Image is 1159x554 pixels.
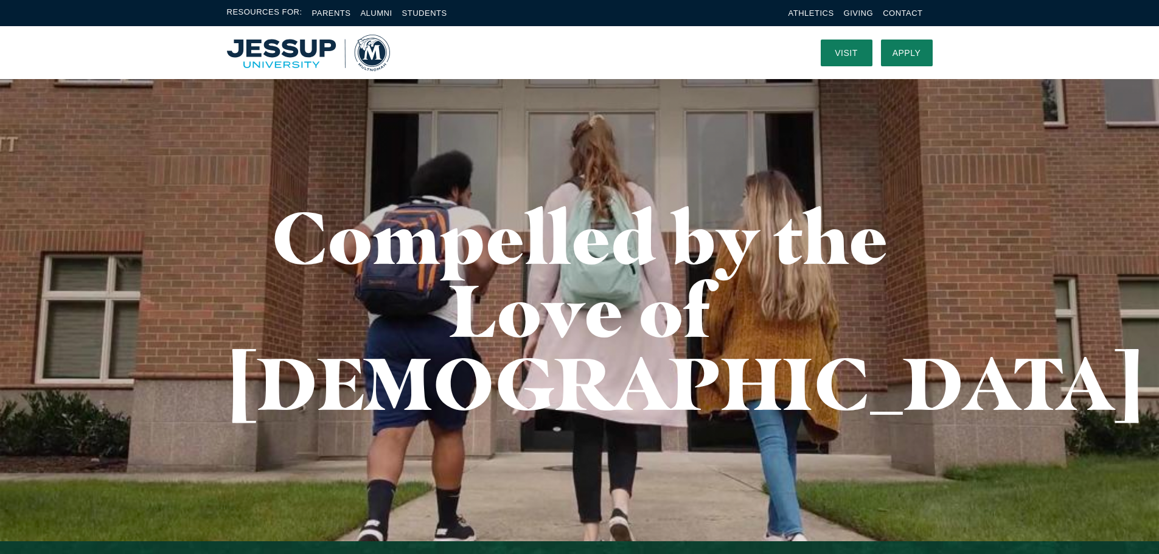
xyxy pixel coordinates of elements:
[881,40,933,66] a: Apply
[227,201,933,420] h1: Compelled by the Love of [DEMOGRAPHIC_DATA]
[844,9,874,18] a: Giving
[227,35,390,71] img: Multnomah University Logo
[227,6,302,20] span: Resources For:
[312,9,351,18] a: Parents
[788,9,834,18] a: Athletics
[402,9,447,18] a: Students
[821,40,872,66] a: Visit
[227,35,390,71] a: Home
[360,9,392,18] a: Alumni
[883,9,922,18] a: Contact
